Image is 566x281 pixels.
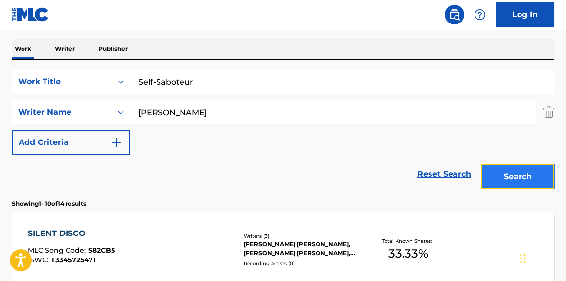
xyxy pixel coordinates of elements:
img: Delete Criterion [543,100,554,124]
div: Work Title [18,76,106,88]
img: 9d2ae6d4665cec9f34b9.svg [111,137,122,148]
p: Publisher [95,39,131,59]
span: 33.33 % [388,245,428,262]
p: Work [12,39,34,59]
a: Log In [496,2,554,27]
p: Total Known Shares: [382,237,434,245]
div: Writers ( 3 ) [244,233,363,240]
button: Search [481,164,554,189]
img: MLC Logo [12,7,49,22]
span: ISWC : [28,256,51,264]
a: Public Search [445,5,464,24]
button: Add Criteria [12,130,130,155]
a: Reset Search [412,164,476,185]
p: Showing 1 - 10 of 14 results [12,199,86,208]
img: help [474,9,486,21]
span: S82CB5 [88,246,115,255]
span: T3345725471 [51,256,95,264]
div: Drag [520,244,526,273]
iframe: Chat Widget [517,234,566,281]
div: SILENT DISCO [28,228,115,239]
div: [PERSON_NAME] [PERSON_NAME], [PERSON_NAME] [PERSON_NAME], [PERSON_NAME] [244,240,363,258]
div: Recording Artists ( 0 ) [244,260,363,267]
div: Writer Name [18,106,106,118]
form: Search Form [12,70,554,194]
p: Writer [52,39,78,59]
span: MLC Song Code : [28,246,88,255]
div: Help [470,5,490,24]
img: search [449,9,460,21]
